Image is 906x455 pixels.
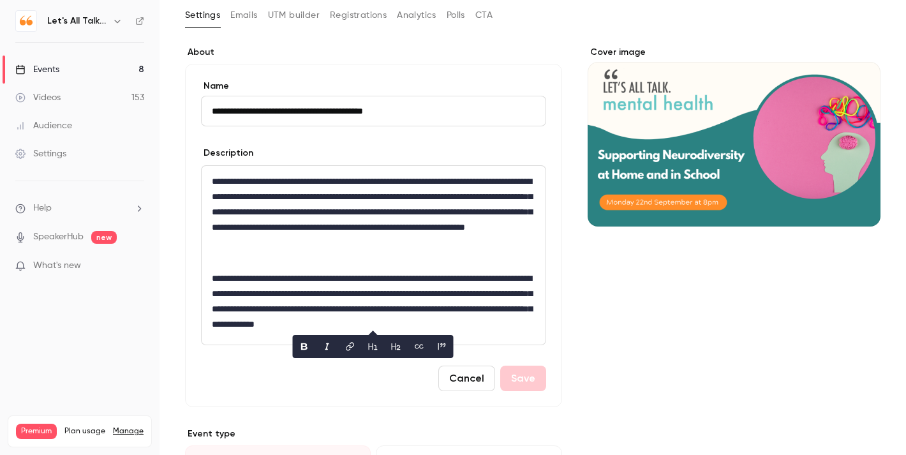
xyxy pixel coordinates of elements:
[15,202,144,215] li: help-dropdown-opener
[268,5,320,26] button: UTM builder
[33,202,52,215] span: Help
[201,80,546,93] label: Name
[588,46,880,227] section: Cover image
[15,147,66,160] div: Settings
[397,5,436,26] button: Analytics
[201,147,253,160] label: Description
[33,259,81,272] span: What's new
[588,46,880,59] label: Cover image
[15,91,61,104] div: Videos
[47,15,107,27] h6: Let's All Talk Mental Health
[113,426,144,436] a: Manage
[438,366,495,391] button: Cancel
[447,5,465,26] button: Polls
[432,336,452,357] button: blockquote
[201,165,546,345] section: description
[185,428,562,440] p: Event type
[185,5,220,26] button: Settings
[16,424,57,439] span: Premium
[129,260,144,272] iframe: Noticeable Trigger
[64,426,105,436] span: Plan usage
[185,46,562,59] label: About
[15,63,59,76] div: Events
[475,5,493,26] button: CTA
[15,119,72,132] div: Audience
[202,166,546,345] div: editor
[33,230,84,244] a: SpeakerHub
[317,336,338,357] button: italic
[340,336,360,357] button: link
[330,5,387,26] button: Registrations
[230,5,257,26] button: Emails
[91,231,117,244] span: new
[16,11,36,31] img: Let's All Talk Mental Health
[294,336,315,357] button: bold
